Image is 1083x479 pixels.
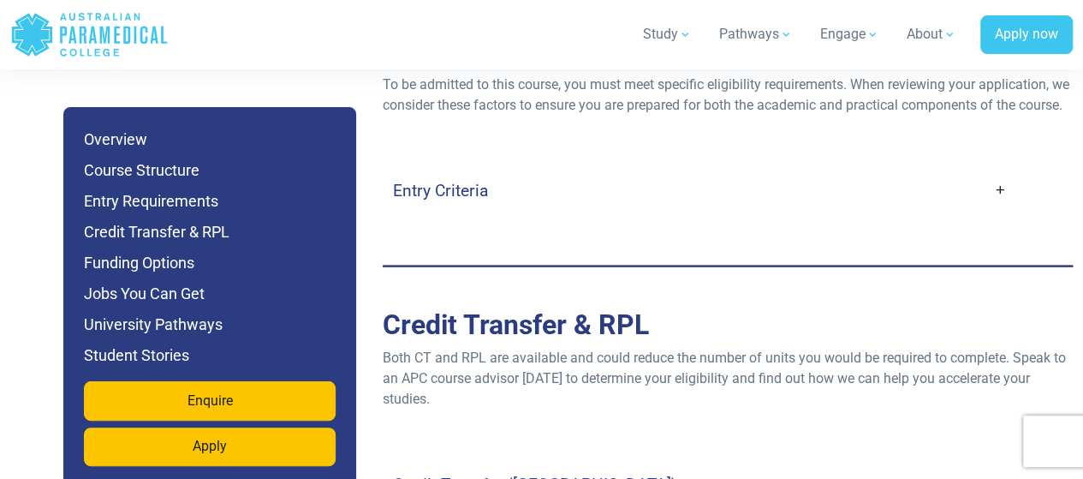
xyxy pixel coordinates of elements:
p: To be admitted to this course, you must meet specific eligibility requirements. When reviewing yo... [383,75,1073,116]
h4: Entry Criteria [393,181,488,201]
a: Study [633,10,702,58]
a: About [896,10,967,58]
a: Pathways [709,10,803,58]
h2: Credit Transfer & RPL [383,308,1073,341]
a: Entry Criteria [393,171,1007,211]
a: Australian Paramedical College [10,7,169,63]
a: Engage [810,10,890,58]
p: Both CT and RPL are available and could reduce the number of units you would be required to compl... [383,348,1073,410]
a: Apply now [980,15,1073,55]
